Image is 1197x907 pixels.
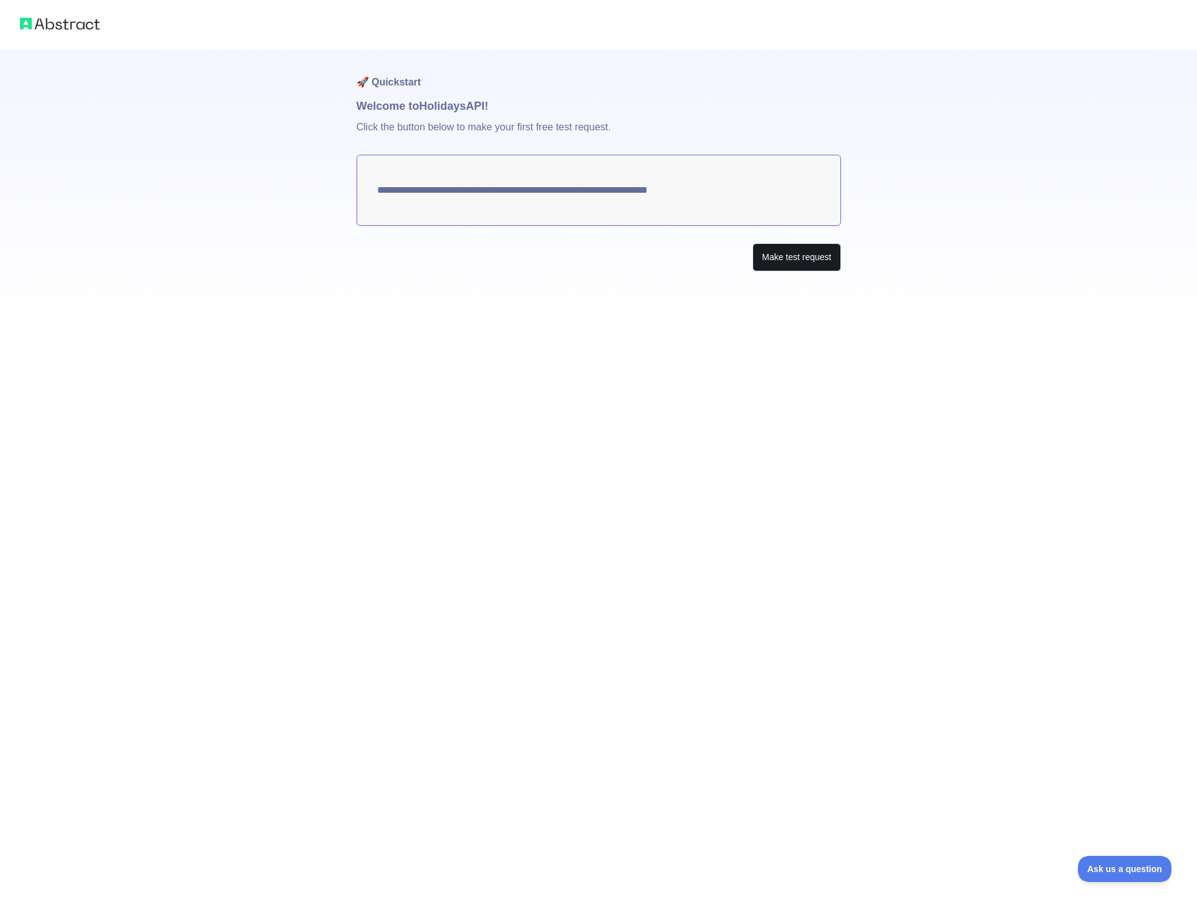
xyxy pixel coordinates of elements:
[357,115,841,155] p: Click the button below to make your first free test request.
[752,243,840,271] button: Make test request
[1078,856,1172,882] iframe: Toggle Customer Support
[357,50,841,97] h1: 🚀 Quickstart
[357,97,841,115] h1: Welcome to Holidays API!
[20,15,100,32] img: Abstract logo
